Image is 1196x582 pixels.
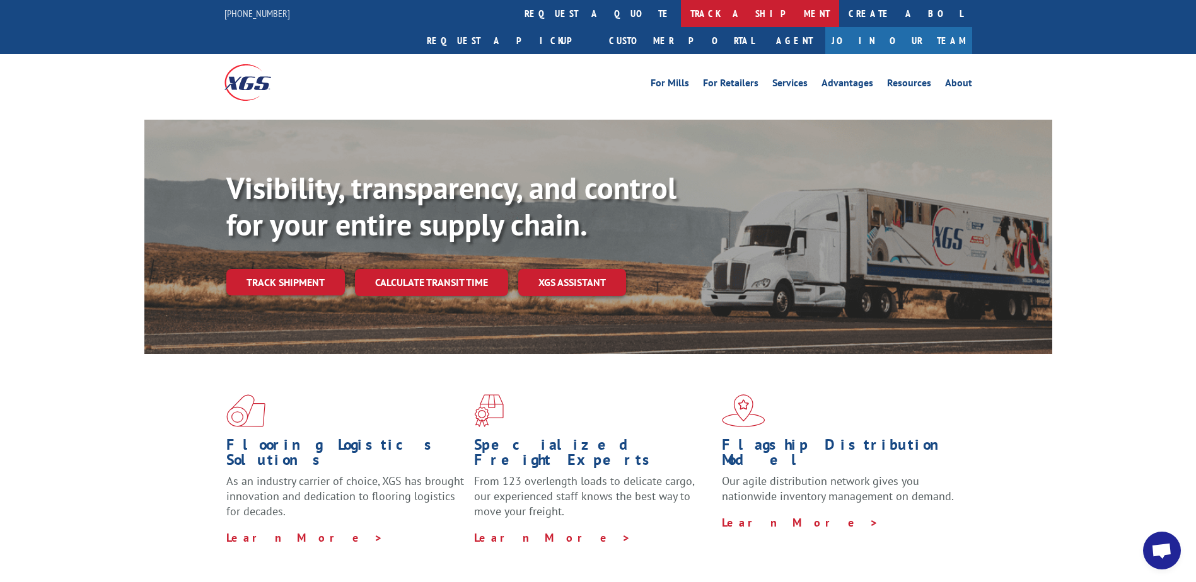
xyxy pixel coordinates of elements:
a: Advantages [822,78,873,92]
a: XGS ASSISTANT [518,269,626,296]
b: Visibility, transparency, and control for your entire supply chain. [226,168,676,244]
p: From 123 overlength loads to delicate cargo, our experienced staff knows the best way to move you... [474,474,712,530]
a: Customer Portal [600,27,763,54]
span: Our agile distribution network gives you nationwide inventory management on demand. [722,474,954,503]
a: Resources [887,78,931,92]
h1: Specialized Freight Experts [474,437,712,474]
img: xgs-icon-flagship-distribution-model-red [722,394,765,427]
a: For Retailers [703,78,758,92]
a: Learn More > [474,530,631,545]
a: Request a pickup [417,27,600,54]
a: Open chat [1143,532,1181,569]
img: xgs-icon-total-supply-chain-intelligence-red [226,394,265,427]
span: As an industry carrier of choice, XGS has brought innovation and dedication to flooring logistics... [226,474,464,518]
a: Join Our Team [825,27,972,54]
h1: Flooring Logistics Solutions [226,437,465,474]
a: [PHONE_NUMBER] [224,7,290,20]
a: Learn More > [226,530,383,545]
a: For Mills [651,78,689,92]
h1: Flagship Distribution Model [722,437,960,474]
a: Calculate transit time [355,269,508,296]
a: Track shipment [226,269,345,295]
img: xgs-icon-focused-on-flooring-red [474,394,504,427]
a: Services [772,78,808,92]
a: About [945,78,972,92]
a: Learn More > [722,515,879,530]
a: Agent [763,27,825,54]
